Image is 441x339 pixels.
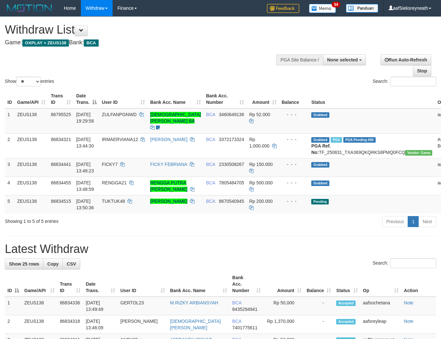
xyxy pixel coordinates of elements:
span: BCA [232,319,241,324]
td: ZEUS138 [15,158,48,177]
span: BCA [206,112,215,117]
div: - - - [282,180,306,186]
span: BCA [84,39,98,47]
a: RENGGA PUTRA [PERSON_NAME] [150,180,187,192]
span: Accepted [336,301,356,306]
a: [PERSON_NAME] [150,199,187,204]
span: PGA Pending [343,137,376,143]
span: BCA [206,199,215,204]
div: Showing 1 to 5 of 5 entries [5,215,179,224]
h4: Game: Bank: [5,39,288,46]
td: 86834336 [57,297,83,315]
td: [DATE] 13:49:49 [83,297,118,315]
td: aafsreyleap [360,315,402,334]
a: CSV [62,258,80,269]
span: Grabbed [311,162,329,168]
th: Balance [279,90,309,108]
span: TUKTUK48 [102,199,125,204]
span: Copy 7401775611 to clipboard [232,325,258,330]
td: - [304,315,334,334]
td: Rp 50,000 [263,297,304,315]
div: - - - [282,198,306,204]
td: ZEUS138 [15,133,48,158]
td: aafsochetana [360,297,402,315]
td: GERTOL23 [118,297,168,315]
div: - - - [282,161,306,168]
span: 86834515 [51,199,71,204]
span: BCA [206,180,215,185]
h1: Latest Withdraw [5,243,436,256]
span: Rp 500.000 [249,180,272,185]
th: User ID: activate to sort column ascending [99,90,148,108]
span: [DATE] 13:50:36 [76,199,94,210]
a: Copy [43,258,63,269]
span: Accepted [336,319,356,324]
span: 86834441 [51,162,71,167]
th: Trans ID: activate to sort column ascending [48,90,73,108]
a: Next [418,216,436,227]
a: [DEMOGRAPHIC_DATA][PERSON_NAME] BA [150,112,201,124]
span: Show 25 rows [9,261,39,267]
a: [DEMOGRAPHIC_DATA][PERSON_NAME] [170,319,221,330]
td: 86834318 [57,315,83,334]
a: FICKY FEBRIANA [150,162,187,167]
th: Trans ID: activate to sort column ascending [57,272,83,297]
span: [DATE] 13:48:59 [76,180,94,192]
td: [DATE] 13:46:09 [83,315,118,334]
span: Rp 52.000 [249,112,270,117]
td: 2 [5,133,15,158]
td: 1 [5,108,15,134]
th: Action [401,272,436,297]
td: ZEUS138 [22,297,57,315]
a: [PERSON_NAME] [150,137,187,142]
span: 86795525 [51,112,71,117]
img: MOTION_logo.png [5,3,54,13]
span: Grabbed [311,137,329,143]
label: Search: [373,77,436,86]
th: Bank Acc. Name: activate to sort column ascending [148,90,204,108]
span: Vendor URL: https://trx31.1velocity.biz [405,150,432,156]
span: BCA [206,137,215,142]
th: Op: activate to sort column ascending [360,272,402,297]
td: 1 [5,297,22,315]
span: 86834321 [51,137,71,142]
th: ID: activate to sort column descending [5,272,22,297]
td: - [304,297,334,315]
span: None selected [327,57,358,62]
div: - - - [282,111,306,118]
td: 3 [5,158,15,177]
span: Grabbed [311,112,329,118]
span: 34 [332,2,340,7]
span: Rp 200.000 [249,199,272,204]
a: Show 25 rows [5,258,43,269]
span: RENGGA21 [102,180,127,185]
td: [PERSON_NAME] [118,315,168,334]
span: [DATE] 13:48:23 [76,162,94,173]
div: - - - [282,136,306,143]
label: Show entries [5,77,54,86]
th: Amount: activate to sort column ascending [263,272,304,297]
th: Date Trans.: activate to sort column descending [73,90,99,108]
td: 2 [5,315,22,334]
span: CSV [67,261,76,267]
th: User ID: activate to sort column ascending [118,272,168,297]
span: Copy 3460649136 to clipboard [219,112,244,117]
h1: Withdraw List [5,23,288,36]
span: Copy 2330508267 to clipboard [219,162,244,167]
span: Copy [47,261,59,267]
span: FICKY7 [102,162,118,167]
span: Copy 7805484705 to clipboard [219,180,244,185]
td: 4 [5,177,15,195]
span: Pending [311,199,329,204]
span: BCA [232,300,241,305]
div: PGA Site Balance / [276,54,323,65]
td: ZEUS138 [22,315,57,334]
a: Note [404,319,413,324]
a: Note [404,300,413,305]
span: Copy 8435294941 to clipboard [232,307,258,312]
a: Stop [413,65,431,76]
span: Copy 8670540945 to clipboard [219,199,244,204]
th: Bank Acc. Name: activate to sort column ascending [168,272,230,297]
button: None selected [323,54,366,65]
span: 86834455 [51,180,71,185]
